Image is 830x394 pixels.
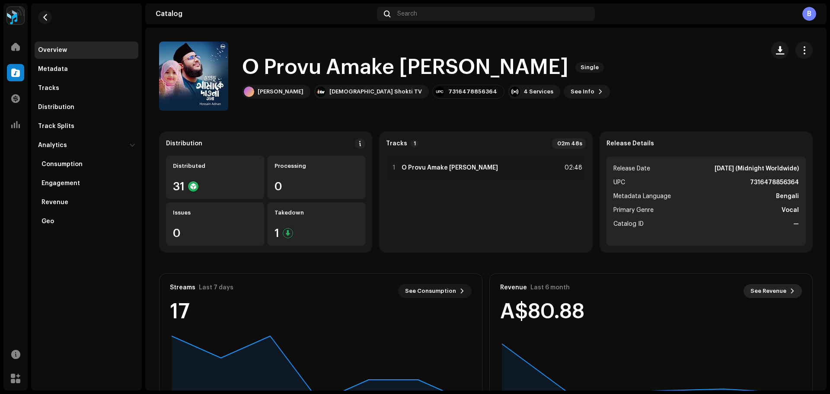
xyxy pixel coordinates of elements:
[173,163,257,170] div: Distributed
[613,191,671,202] span: Metadata Language
[7,7,24,24] img: 2dae3d76-597f-44f3-9fef-6a12da6d2ece
[398,284,472,298] button: See Consumption
[571,83,594,100] span: See Info
[35,61,138,78] re-m-nav-item: Metadata
[750,177,799,188] strong: 7316478856364
[35,99,138,116] re-m-nav-item: Distribution
[35,156,138,173] re-m-nav-item: Consumption
[199,284,233,291] div: Last 7 days
[744,284,802,298] button: See Revenue
[242,54,568,81] h1: O Provu Amake [PERSON_NAME]
[715,163,799,174] strong: [DATE] (Midnight Worldwide)
[500,284,527,291] div: Revenue
[552,138,586,149] div: 02m 48s
[607,140,654,147] strong: Release Details
[613,219,644,229] span: Catalog ID
[173,209,257,216] div: Issues
[776,191,799,202] strong: Bengali
[613,163,650,174] span: Release Date
[41,218,54,225] div: Geo
[613,177,625,188] span: UPC
[329,88,422,95] div: [DEMOGRAPHIC_DATA] Shokti TV
[35,42,138,59] re-m-nav-item: Overview
[563,163,582,173] div: 02:48
[793,219,799,229] strong: —
[275,209,359,216] div: Takedown
[405,282,456,300] span: See Consumption
[38,85,59,92] div: Tracks
[530,284,570,291] div: Last 6 month
[35,213,138,230] re-m-nav-item: Geo
[35,194,138,211] re-m-nav-item: Revenue
[258,88,303,95] div: [PERSON_NAME]
[35,118,138,135] re-m-nav-item: Track Splits
[524,88,553,95] div: 4 Services
[41,161,83,168] div: Consumption
[38,66,68,73] div: Metadata
[613,205,654,215] span: Primary Genre
[275,163,359,170] div: Processing
[386,140,407,147] strong: Tracks
[448,88,497,95] div: 7316478856364
[38,104,74,111] div: Distribution
[575,62,604,73] span: Single
[782,205,799,215] strong: Vocal
[156,10,373,17] div: Catalog
[35,80,138,97] re-m-nav-item: Tracks
[35,137,138,230] re-m-nav-dropdown: Analytics
[316,86,326,97] img: ccdb9526-a065-49bf-b6fa-05e311da7561
[41,180,80,187] div: Engagement
[166,140,202,147] div: Distribution
[41,199,68,206] div: Revenue
[35,175,138,192] re-m-nav-item: Engagement
[411,140,418,147] p-badge: 1
[564,85,610,99] button: See Info
[38,47,67,54] div: Overview
[38,123,74,130] div: Track Splits
[397,10,417,17] span: Search
[750,282,786,300] span: See Revenue
[802,7,816,21] div: B
[38,142,67,149] div: Analytics
[402,164,498,171] strong: O Provu Amake [PERSON_NAME]
[170,284,195,291] div: Streams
